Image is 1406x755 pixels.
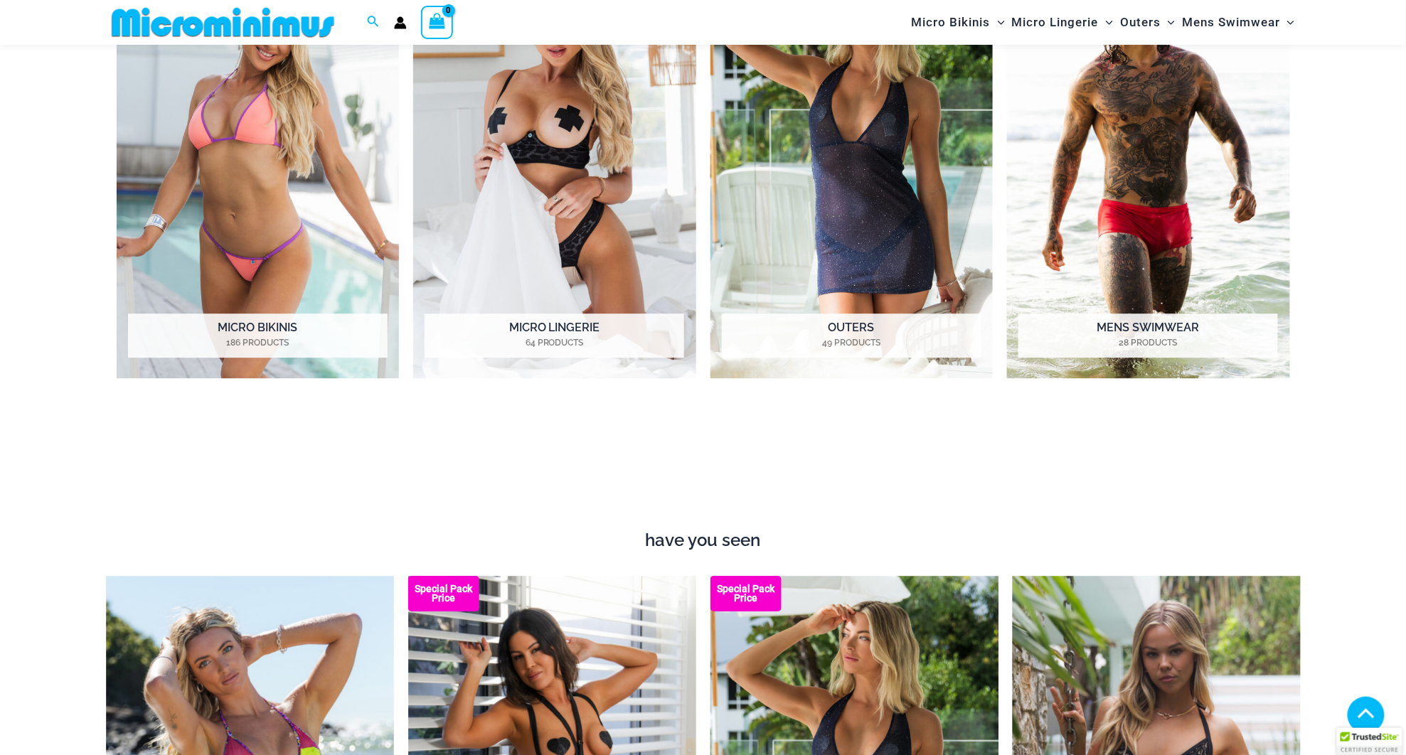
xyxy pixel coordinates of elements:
h2: Outers [722,314,981,358]
span: Menu Toggle [1161,4,1175,41]
a: Mens SwimwearMenu ToggleMenu Toggle [1178,4,1298,41]
a: Search icon link [367,14,380,31]
div: TrustedSite Certified [1337,728,1402,755]
span: Menu Toggle [1280,4,1294,41]
a: Micro LingerieMenu ToggleMenu Toggle [1008,4,1117,41]
h2: Micro Lingerie [425,314,684,358]
span: Micro Bikinis [912,4,991,41]
mark: 28 Products [1018,336,1278,349]
mark: 64 Products [425,336,684,349]
iframe: TrustedSite Certified [117,416,1290,523]
b: Special Pack Price [710,584,782,603]
span: Mens Swimwear [1182,4,1280,41]
mark: 49 Products [722,336,981,349]
span: Micro Lingerie [1012,4,1099,41]
span: Outers [1120,4,1161,41]
span: Menu Toggle [1099,4,1113,41]
mark: 186 Products [128,336,388,349]
a: Micro BikinisMenu ToggleMenu Toggle [908,4,1008,41]
nav: Site Navigation [906,2,1301,43]
span: Menu Toggle [991,4,1005,41]
a: Account icon link [394,16,407,29]
img: MM SHOP LOGO FLAT [106,6,340,38]
h2: Micro Bikinis [128,314,388,358]
a: OutersMenu ToggleMenu Toggle [1117,4,1178,41]
a: View Shopping Cart, empty [421,6,454,38]
b: Special Pack Price [408,584,479,603]
h2: Mens Swimwear [1018,314,1278,358]
h4: have you seen [106,530,1301,551]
